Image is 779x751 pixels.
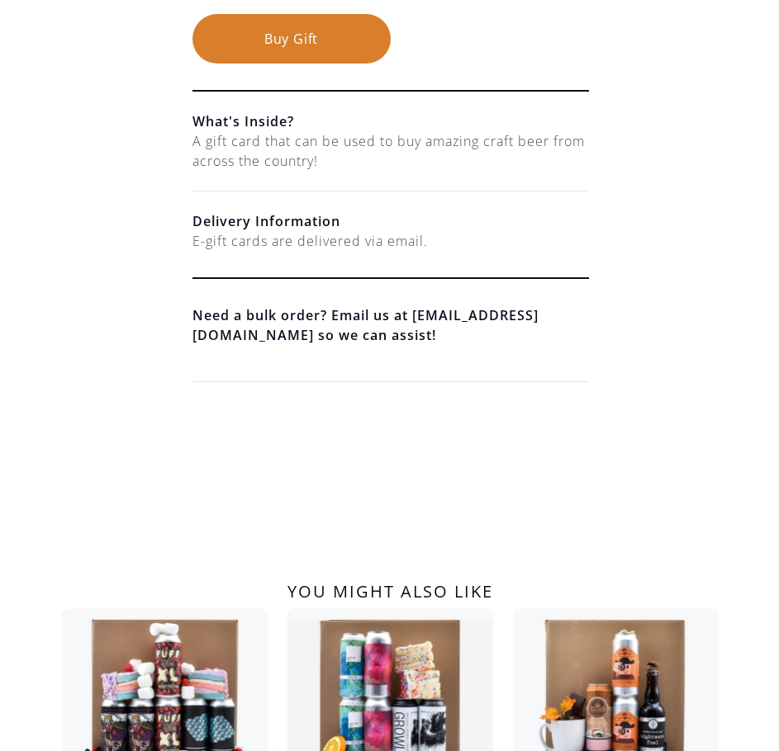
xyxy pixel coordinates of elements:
[192,305,589,345] a: Need a bulk order? Email us at [EMAIL_ADDRESS][DOMAIN_NAME] so we can assist!
[192,211,589,231] h6: Delivery Information
[192,14,391,64] button: Buy Gift
[192,111,589,131] h6: What's Inside?
[192,131,589,171] div: A gift card that can be used to buy amazing craft beer from across the country!
[62,575,719,608] h2: You might also like
[192,231,589,251] div: E-gift cards are delivered via email.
